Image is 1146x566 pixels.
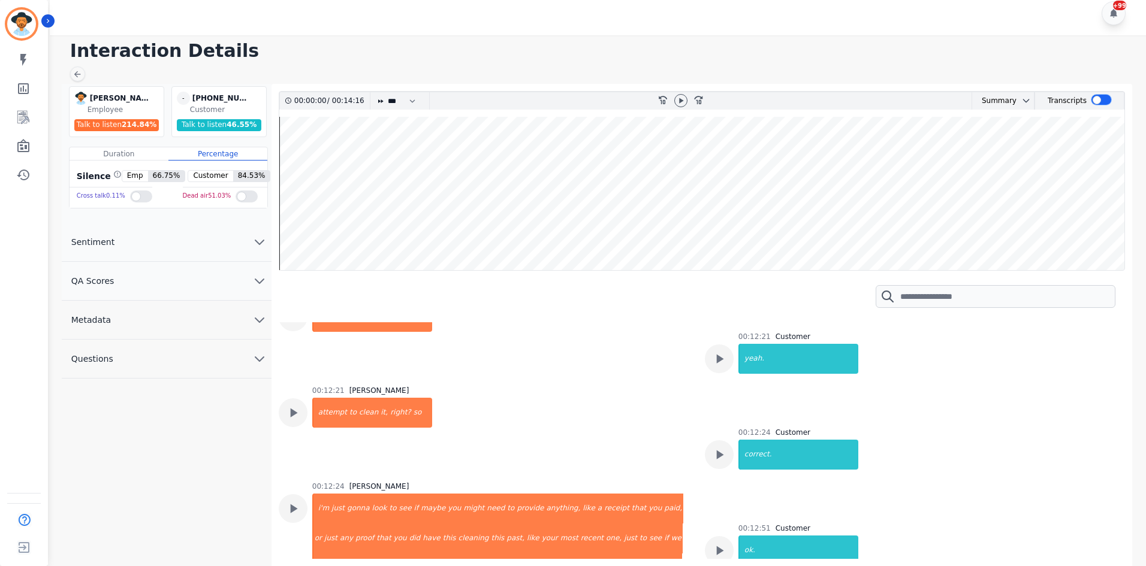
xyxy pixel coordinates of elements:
[90,92,150,105] div: [PERSON_NAME]
[339,523,354,553] div: any
[738,332,771,341] div: 00:12:21
[354,523,375,553] div: proof
[663,494,683,523] div: paid,
[7,10,36,38] img: Bordered avatar
[515,494,545,523] div: provide
[70,40,1134,62] h1: Interaction Details
[545,494,581,523] div: anything,
[398,494,413,523] div: see
[559,523,580,553] div: most
[148,171,185,181] span: 66.75 %
[330,92,363,110] div: 00:14:16
[442,523,457,553] div: this
[62,340,272,379] button: Questions chevron down
[312,386,345,395] div: 00:12:21
[623,523,638,553] div: just
[177,92,190,105] span: -
[188,171,233,181] span: Customer
[168,147,267,161] div: Percentage
[330,494,346,523] div: just
[62,301,272,340] button: Metadata chevron down
[62,236,124,248] span: Sentiment
[122,120,156,129] span: 214.84 %
[294,92,367,110] div: /
[77,187,125,205] div: Cross talk 0.11 %
[62,223,272,262] button: Sentiment chevron down
[252,274,267,288] svg: chevron down
[70,147,168,161] div: Duration
[252,313,267,327] svg: chevron down
[421,523,441,553] div: have
[313,523,323,553] div: or
[740,535,858,565] div: ok.
[313,398,348,428] div: attempt
[526,523,541,553] div: like
[596,494,603,523] div: a
[581,494,596,523] div: like
[62,314,120,326] span: Metadata
[457,523,490,553] div: cleaning
[349,482,409,491] div: [PERSON_NAME]
[663,523,670,553] div: if
[1048,92,1087,110] div: Transcripts
[740,344,858,374] div: yeah.
[88,105,161,114] div: Employee
[738,428,771,437] div: 00:12:24
[972,92,1017,110] div: Summary
[62,353,123,365] span: Questions
[740,440,858,470] div: correct.
[348,398,358,428] div: to
[192,92,252,105] div: [PHONE_NUMBER]
[505,523,526,553] div: past,
[412,398,432,428] div: so
[74,170,122,182] div: Silence
[738,523,771,533] div: 00:12:51
[183,187,231,205] div: Dead air 51.03 %
[74,119,159,131] div: Talk to listen
[227,120,257,129] span: 46.55 %
[776,523,810,533] div: Customer
[490,523,505,553] div: this
[631,494,647,523] div: that
[420,494,447,523] div: maybe
[605,523,623,553] div: one,
[62,262,272,301] button: QA Scores chevron down
[379,398,389,428] div: it,
[670,523,683,553] div: we
[506,494,515,523] div: to
[313,494,330,523] div: i'm
[371,494,388,523] div: look
[358,398,379,428] div: clean
[393,523,408,553] div: you
[122,171,148,181] span: Emp
[580,523,605,553] div: recent
[177,119,262,131] div: Talk to listen
[62,275,124,287] span: QA Scores
[1021,96,1031,105] svg: chevron down
[349,386,409,395] div: [PERSON_NAME]
[1017,96,1031,105] button: chevron down
[346,494,371,523] div: gonna
[462,494,485,523] div: might
[375,523,392,553] div: that
[648,523,663,553] div: see
[1113,1,1126,10] div: +99
[776,332,810,341] div: Customer
[388,494,398,523] div: to
[323,523,339,553] div: just
[408,523,422,553] div: did
[647,494,663,523] div: you
[190,105,264,114] div: Customer
[389,398,412,428] div: right?
[541,523,559,553] div: your
[233,171,270,181] span: 84.53 %
[776,428,810,437] div: Customer
[447,494,462,523] div: you
[638,523,648,553] div: to
[485,494,506,523] div: need
[252,235,267,249] svg: chevron down
[294,92,327,110] div: 00:00:00
[603,494,631,523] div: receipt
[252,352,267,366] svg: chevron down
[413,494,420,523] div: if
